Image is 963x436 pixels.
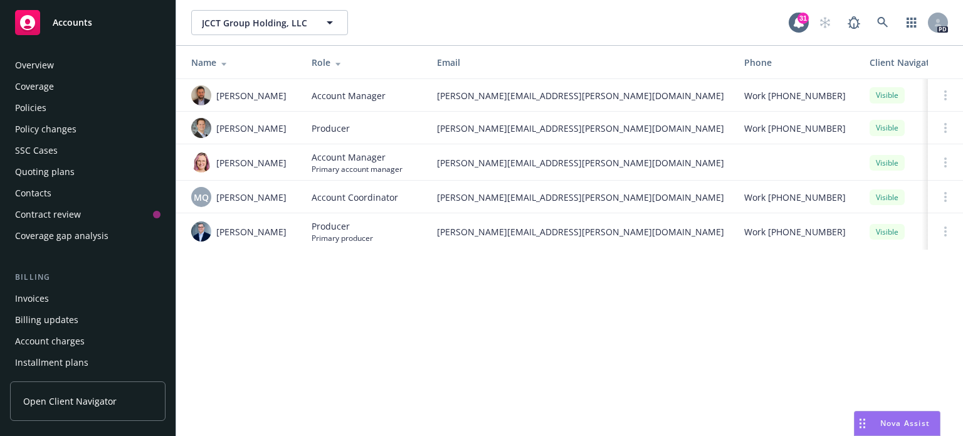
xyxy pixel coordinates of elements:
span: Producer [312,220,373,233]
div: Visible [870,155,905,171]
a: Coverage gap analysis [10,226,166,246]
a: Quoting plans [10,162,166,182]
div: Contacts [15,183,51,203]
img: photo [191,221,211,242]
div: Billing [10,271,166,284]
div: Coverage [15,77,54,97]
span: Account Coordinator [312,191,398,204]
img: photo [191,152,211,173]
div: Policies [15,98,46,118]
div: Role [312,56,417,69]
a: Search [870,10,895,35]
div: Visible [870,224,905,240]
a: Invoices [10,289,166,309]
span: Primary account manager [312,164,403,174]
span: [PERSON_NAME][EMAIL_ADDRESS][PERSON_NAME][DOMAIN_NAME] [437,89,724,102]
div: Email [437,56,724,69]
span: [PERSON_NAME][EMAIL_ADDRESS][PERSON_NAME][DOMAIN_NAME] [437,191,724,204]
a: Policies [10,98,166,118]
div: Overview [15,55,54,75]
div: Coverage gap analysis [15,226,108,246]
span: Accounts [53,18,92,28]
a: Start snowing [813,10,838,35]
span: Primary producer [312,233,373,243]
div: Quoting plans [15,162,75,182]
span: [PERSON_NAME] [216,191,287,204]
div: SSC Cases [15,141,58,161]
span: Work [PHONE_NUMBER] [744,225,846,238]
span: Work [PHONE_NUMBER] [744,89,846,102]
a: Billing updates [10,310,166,330]
span: Account Manager [312,89,386,102]
a: Installment plans [10,353,166,373]
button: Nova Assist [854,411,940,436]
div: Billing updates [15,310,78,330]
span: [PERSON_NAME] [216,122,287,135]
span: Work [PHONE_NUMBER] [744,191,846,204]
div: Policy changes [15,119,76,139]
button: JCCT Group Holding, LLC [191,10,348,35]
div: Visible [870,120,905,136]
a: Contract review [10,205,166,225]
span: [PERSON_NAME] [216,225,287,238]
img: photo [191,118,211,138]
a: Coverage [10,77,166,97]
span: Nova Assist [880,418,930,428]
span: [PERSON_NAME][EMAIL_ADDRESS][PERSON_NAME][DOMAIN_NAME] [437,122,724,135]
a: Overview [10,55,166,75]
div: Installment plans [15,353,88,373]
span: Account Manager [312,151,403,164]
div: Visible [870,87,905,103]
div: Invoices [15,289,49,309]
a: Accounts [10,5,166,40]
a: Policy changes [10,119,166,139]
a: Account charges [10,331,166,351]
div: Visible [870,189,905,205]
span: [PERSON_NAME][EMAIL_ADDRESS][PERSON_NAME][DOMAIN_NAME] [437,156,724,169]
span: JCCT Group Holding, LLC [202,16,310,29]
div: Name [191,56,292,69]
span: Producer [312,122,350,135]
div: Phone [744,56,850,69]
a: Switch app [899,10,924,35]
img: photo [191,85,211,105]
span: [PERSON_NAME] [216,156,287,169]
div: Account charges [15,331,85,351]
div: Contract review [15,205,81,225]
span: MQ [194,191,209,204]
span: Work [PHONE_NUMBER] [744,122,846,135]
div: 31 [797,13,809,24]
a: SSC Cases [10,141,166,161]
span: [PERSON_NAME] [216,89,287,102]
span: Open Client Navigator [23,395,117,408]
a: Contacts [10,183,166,203]
span: [PERSON_NAME][EMAIL_ADDRESS][PERSON_NAME][DOMAIN_NAME] [437,225,724,238]
div: Drag to move [855,412,870,435]
a: Report a Bug [841,10,866,35]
